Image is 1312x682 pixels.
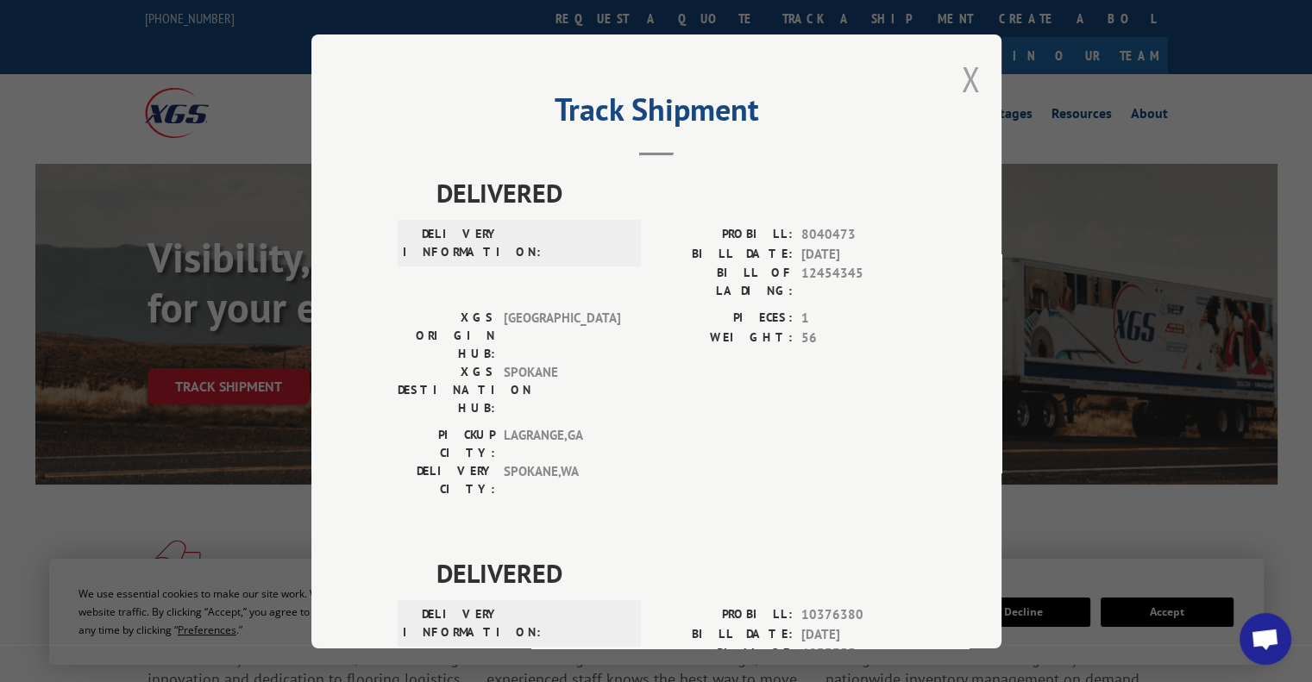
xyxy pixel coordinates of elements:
label: DELIVERY INFORMATION: [403,605,500,641]
span: 6833355 [801,644,915,680]
span: 10376380 [801,605,915,625]
span: SPOKANE , WA [504,462,620,498]
label: PROBILL: [656,225,793,245]
label: PIECES: [656,309,793,328]
label: DELIVERY CITY: [398,462,495,498]
span: SPOKANE [504,363,620,417]
span: LAGRANGE , GA [504,426,620,462]
h2: Track Shipment [398,97,915,130]
span: 8040473 [801,225,915,245]
label: XGS DESTINATION HUB: [398,363,495,417]
span: DELIVERED [436,554,915,592]
button: Close modal [961,56,980,102]
label: BILL OF LADING: [656,644,793,680]
label: PICKUP CITY: [398,426,495,462]
span: 1 [801,309,915,328]
span: 56 [801,328,915,347]
label: BILL DATE: [656,244,793,264]
span: [DATE] [801,624,915,644]
div: Open chat [1240,613,1291,665]
label: XGS ORIGIN HUB: [398,309,495,363]
span: DELIVERED [436,173,915,212]
label: WEIGHT: [656,328,793,347]
span: [GEOGRAPHIC_DATA] [504,309,620,363]
span: [DATE] [801,244,915,264]
label: PROBILL: [656,605,793,625]
span: 12454345 [801,264,915,300]
label: BILL OF LADING: [656,264,793,300]
label: DELIVERY INFORMATION: [403,225,500,261]
label: BILL DATE: [656,624,793,644]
